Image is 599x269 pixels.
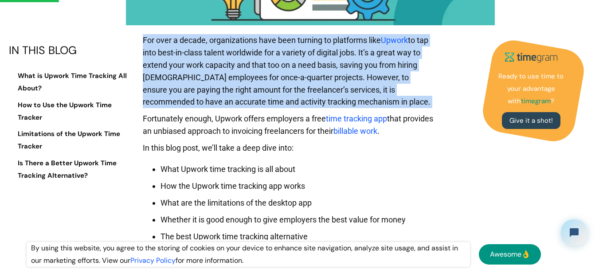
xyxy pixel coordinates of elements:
[9,157,136,182] a: Is There a Better Upwork Time Tracking Alternative?
[553,212,595,253] iframe: Tidio Chat
[9,99,136,124] a: How to Use the Upwork Time Tracker
[502,112,560,129] a: Give it a shot!
[521,97,551,105] strong: timegram
[496,70,567,108] p: Ready to use time to your advantage with ?
[161,180,434,192] li: How the Upwork time tracking app works
[500,49,562,66] img: timegram logo
[161,230,434,243] li: The best Upwork time tracking alternative
[381,35,408,45] a: Upwork
[143,34,434,113] p: For over a decade, organizations have been turning to platforms like to tap into best-in-class ta...
[9,44,136,57] div: IN THIS BLOG
[9,70,136,95] a: What is Upwork Time Tracking All About?
[27,242,470,267] div: By using this website, you agree to the storing of cookies on your device to enhance site navigat...
[326,114,387,123] a: time tracking app
[143,113,434,142] p: Fortunately enough, Upwork offers employers a free that provides an unbiased approach to invoicin...
[143,142,434,159] p: In this blog post, we’ll take a deep dive into:
[130,256,176,265] a: Privacy Policy
[161,163,434,175] li: What Upwork time tracking is all about
[9,129,136,153] a: Limitations of the Upwork Time Tracker
[479,244,541,265] a: Awesome👌
[333,126,377,136] a: billable work
[161,197,434,209] li: What are the limitations of the desktop app
[161,214,434,226] li: Whether it is good enough to give employers the best value for money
